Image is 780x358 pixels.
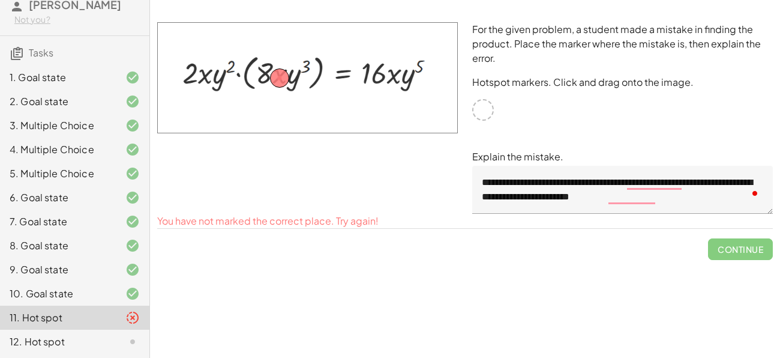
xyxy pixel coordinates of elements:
[472,166,773,214] textarea: To enrich screen reader interactions, please activate Accessibility in Grammarly extension settings
[125,214,140,229] i: Task finished and correct.
[472,150,773,164] p: Explain the mistake.
[125,238,140,253] i: Task finished and correct.
[29,46,53,59] span: Tasks
[10,70,106,85] div: 1. Goal state
[10,311,106,325] div: 11. Hot spot
[125,142,140,157] i: Task finished and correct.
[10,214,106,229] div: 7. Goal state
[125,311,140,325] i: Task finished and part of it marked as incorrect.
[125,94,140,109] i: Task finished and correct.
[10,190,106,205] div: 6. Goal state
[472,75,773,89] p: Hotspot markers. Click and drag onto the image.
[125,287,140,301] i: Task finished and correct.
[10,142,106,157] div: 4. Multiple Choice
[10,166,106,181] div: 5. Multiple Choice
[10,335,106,349] div: 12. Hot spot
[472,22,773,65] p: For the given problem, a student made a mistake in finding the product. Place the marker where th...
[125,335,140,349] i: Task not started.
[10,94,106,109] div: 2. Goal state
[157,22,458,133] img: b42f739e0bd79d23067a90d0ea4ccfd2288159baac1bcee117f9be6b6edde5c4.png
[157,214,379,227] span: You have not marked the correct place. Try again!
[10,118,106,133] div: 3. Multiple Choice
[125,118,140,133] i: Task finished and correct.
[10,262,106,277] div: 9. Goal state
[125,262,140,277] i: Task finished and correct.
[125,166,140,181] i: Task finished and correct.
[125,70,140,85] i: Task finished and correct.
[10,287,106,301] div: 10. Goal state
[125,190,140,205] i: Task finished and correct.
[14,14,140,26] div: Not you?
[10,238,106,253] div: 8. Goal state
